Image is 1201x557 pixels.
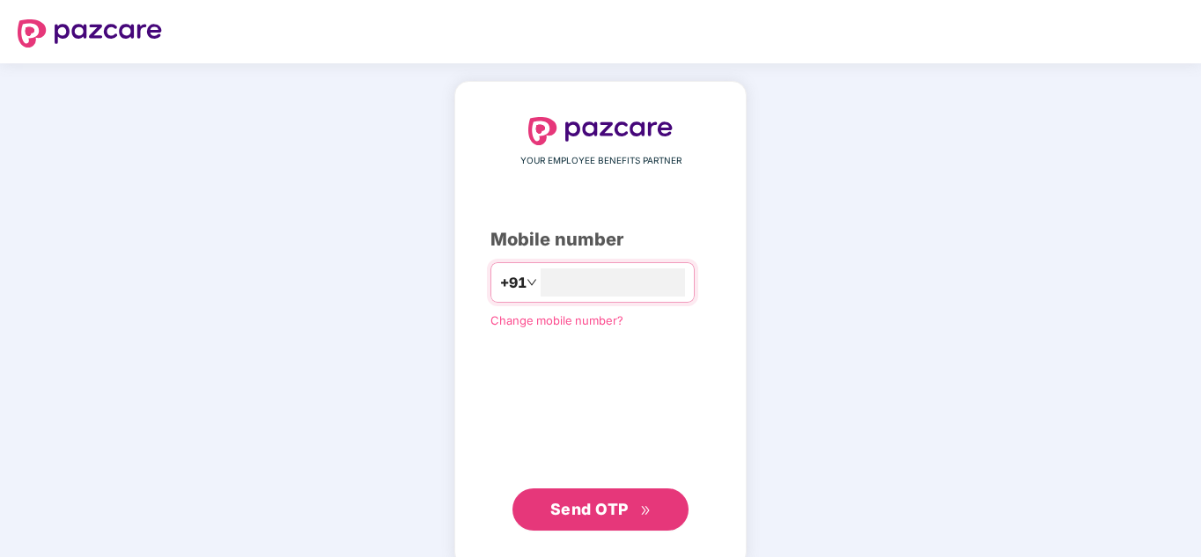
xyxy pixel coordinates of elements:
span: double-right [640,505,652,517]
div: Mobile number [490,226,711,253]
img: logo [528,117,673,145]
span: down [527,277,537,288]
img: logo [18,19,162,48]
span: YOUR EMPLOYEE BENEFITS PARTNER [520,154,682,168]
span: Send OTP [550,500,629,518]
a: Change mobile number? [490,313,623,327]
button: Send OTPdouble-right [512,488,689,531]
span: +91 [500,272,527,294]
